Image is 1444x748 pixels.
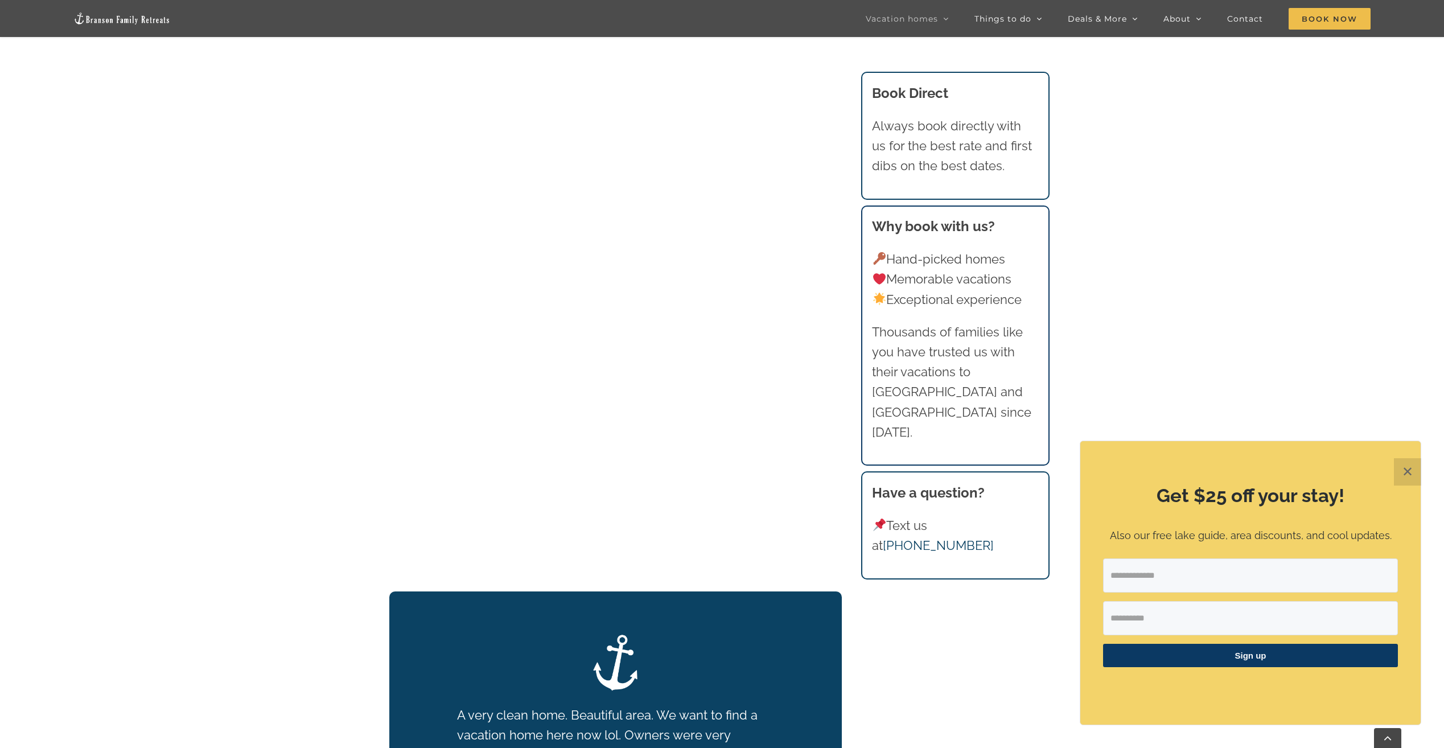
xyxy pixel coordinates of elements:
button: Sign up [1103,644,1398,667]
span: Things to do [974,15,1031,23]
span: Contact [1227,15,1263,23]
span: About [1163,15,1191,23]
img: Branson Family Retreats [587,634,644,691]
h2: Get $25 off your stay! [1103,483,1398,509]
img: ❤️ [873,273,886,285]
p: Text us at [872,516,1038,556]
h3: Why book with us? [872,216,1038,237]
img: 🔑 [873,252,886,265]
p: Thousands of families like you have trusted us with their vacations to [GEOGRAPHIC_DATA] and [GEO... [872,322,1038,442]
b: Book Direct [872,85,948,101]
p: Hand-picked homes Memorable vacations Exceptional experience [872,249,1038,310]
img: 🌟 [873,293,886,305]
button: Close [1394,458,1421,486]
span: Book Now [1289,8,1371,30]
img: 📌 [873,519,886,531]
p: Always book directly with us for the best rate and first dibs on the best dates. [872,116,1038,176]
a: [PHONE_NUMBER] [883,538,994,553]
span: Vacation homes [866,15,938,23]
img: Branson Family Retreats Logo [73,12,170,25]
input: First Name [1103,601,1398,635]
input: Email Address [1103,558,1398,593]
p: Also our free lake guide, area discounts, and cool updates. [1103,528,1398,544]
strong: Have a question? [872,484,985,501]
span: Deals & More [1068,15,1127,23]
p: ​ [1103,681,1398,693]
